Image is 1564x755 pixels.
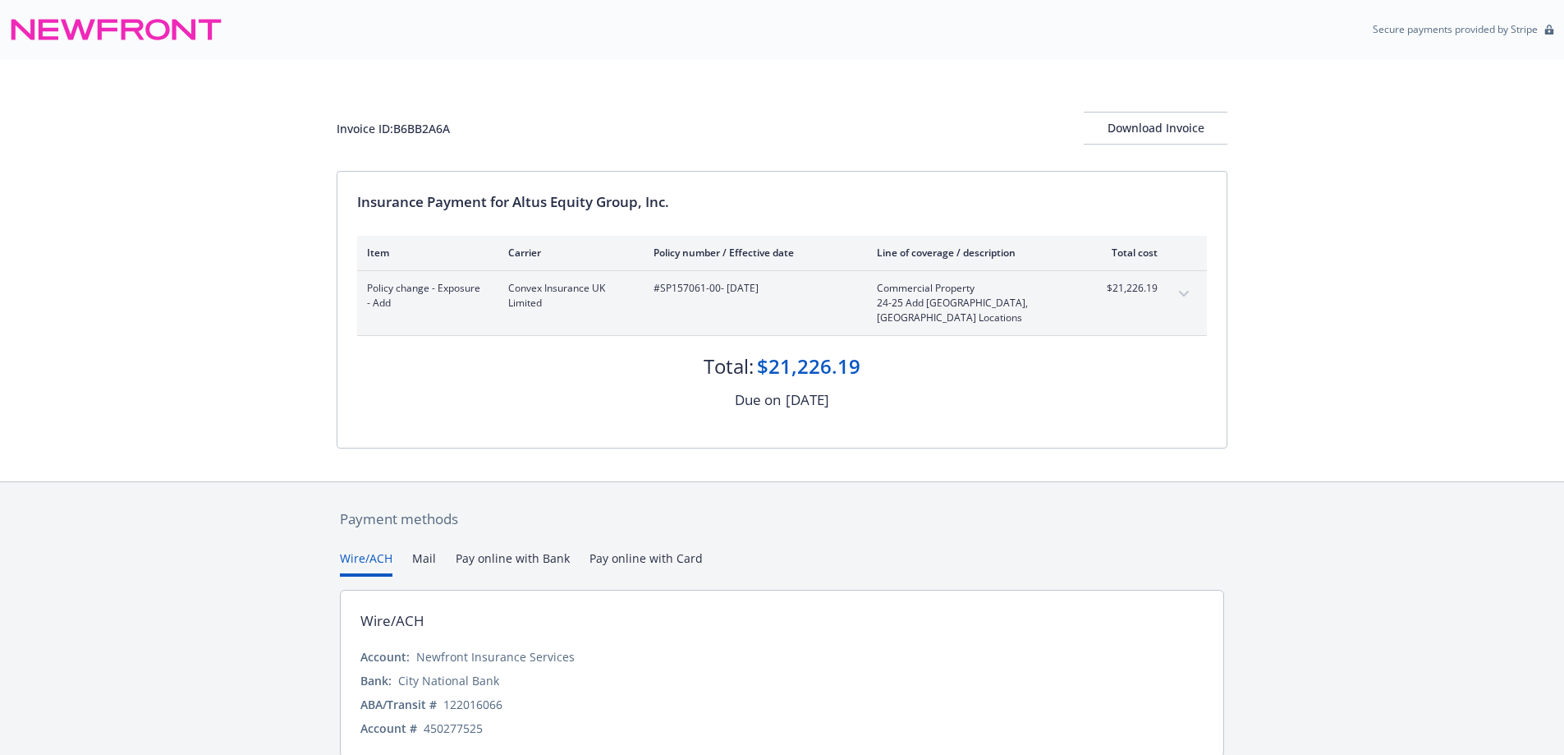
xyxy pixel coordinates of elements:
div: Payment methods [340,509,1224,530]
span: Policy change - Exposure - Add [367,281,482,311]
div: Line of coverage / description [877,246,1070,260]
div: $21,226.19 [757,352,860,380]
span: 24-25 Add [GEOGRAPHIC_DATA], [GEOGRAPHIC_DATA] Locations [877,296,1070,325]
div: Carrier [508,246,627,260]
div: Insurance Payment for Altus Equity Group, Inc. [357,191,1207,213]
div: 450277525 [424,720,483,737]
div: 122016066 [443,696,502,713]
div: Bank: [360,672,392,689]
div: Item [367,246,482,260]
button: Pay online with Card [589,550,703,577]
div: Total: [704,352,754,380]
span: Convex Insurance UK Limited [508,281,627,311]
div: Total cost [1096,246,1158,260]
div: Invoice ID: B6BB2A6A [337,120,450,137]
button: expand content [1171,281,1197,307]
div: [DATE] [786,389,829,411]
button: Pay online with Bank [456,550,570,577]
div: Download Invoice [1084,113,1227,144]
div: Policy change - Exposure - AddConvex Insurance UK Limited#SP157061-00- [DATE]Commercial Property2... [357,271,1207,335]
div: ABA/Transit # [360,696,437,713]
button: Wire/ACH [340,550,392,577]
div: Wire/ACH [360,610,424,632]
span: Commercial Property24-25 Add [GEOGRAPHIC_DATA], [GEOGRAPHIC_DATA] Locations [877,281,1070,325]
div: Newfront Insurance Services [416,648,575,665]
div: Policy number / Effective date [654,246,851,260]
p: Secure payments provided by Stripe [1373,22,1538,36]
div: Due on [735,389,781,411]
button: Download Invoice [1084,112,1227,145]
div: Account: [360,648,410,665]
div: City National Bank [398,672,499,689]
button: Mail [412,550,436,577]
span: #SP157061-00 - [DATE] [654,281,851,296]
div: Account # [360,720,417,737]
span: $21,226.19 [1096,281,1158,296]
span: Commercial Property [877,281,1070,296]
